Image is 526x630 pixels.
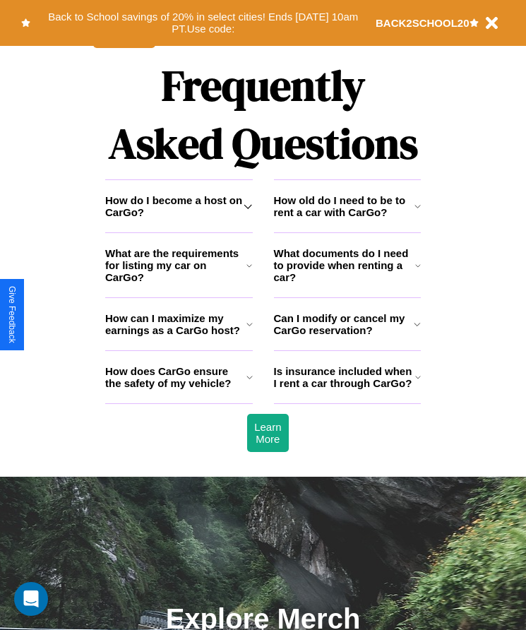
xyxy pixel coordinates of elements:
[105,365,246,389] h3: How does CarGo ensure the safety of my vehicle?
[274,194,414,218] h3: How old do I need to be to rent a car with CarGo?
[274,312,414,336] h3: Can I modify or cancel my CarGo reservation?
[247,414,288,452] button: Learn More
[30,7,376,39] button: Back to School savings of 20% in select cities! Ends [DATE] 10am PT.Use code:
[14,582,48,616] div: Open Intercom Messenger
[105,49,421,179] h1: Frequently Asked Questions
[274,365,415,389] h3: Is insurance included when I rent a car through CarGo?
[105,312,246,336] h3: How can I maximize my earnings as a CarGo host?
[105,194,244,218] h3: How do I become a host on CarGo?
[7,286,17,343] div: Give Feedback
[376,17,470,29] b: BACK2SCHOOL20
[274,247,416,283] h3: What documents do I need to provide when renting a car?
[105,247,246,283] h3: What are the requirements for listing my car on CarGo?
